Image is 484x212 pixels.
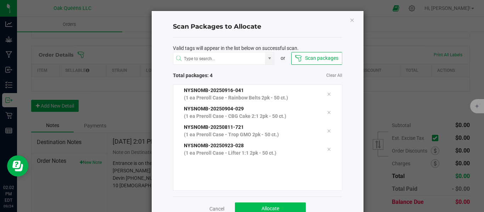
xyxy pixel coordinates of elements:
[291,52,342,65] button: Scan packages
[184,113,316,120] p: (1 ea Preroll Case - CBG Cake 2:1 2pk - 50 ct.)
[173,52,265,65] input: NO DATA FOUND
[184,106,244,111] span: NYSNOMB-20250904-029
[184,94,316,102] p: (1 ea Preroll Case - Rainbow Belts 2pk - 50 ct.)
[173,72,258,79] span: Total packages: 4
[321,90,336,98] div: Remove tag
[274,55,291,62] div: or
[321,108,336,117] div: Remove tag
[184,131,316,138] p: (1 ea Preroll Case - Trop GMO 2pk - 50 ct.)
[184,124,244,130] span: NYSNOMB-20250811-721
[184,143,244,148] span: NYSNOMB-20250923-028
[321,127,336,135] div: Remove tag
[350,16,355,24] button: Close
[261,206,279,211] span: Allocate
[321,145,336,154] div: Remove tag
[7,155,28,177] iframe: Resource center
[326,73,342,79] a: Clear All
[184,87,244,93] span: NYSNOMB-20250916-041
[184,149,316,157] p: (1 ea Preroll Case - Lifter 1:1 2pk - 50 ct.)
[173,22,342,31] h4: Scan Packages to Allocate
[173,45,299,52] span: Valid tags will appear in the list below on successful scan.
